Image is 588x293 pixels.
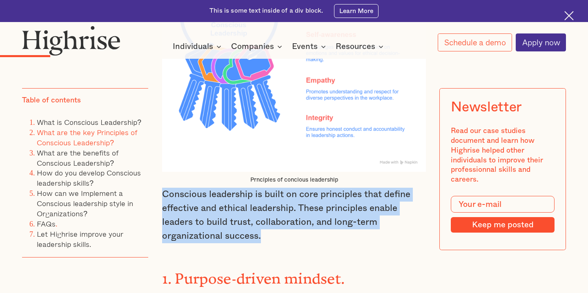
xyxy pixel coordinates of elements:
div: Companies [231,42,285,51]
a: Apply now [516,33,566,51]
div: Resources [336,42,375,51]
a: How do you develop Conscious leadership skills? [37,167,141,189]
a: Schedule a demo [438,33,512,51]
div: Individuals [173,42,224,51]
img: Cross icon [564,11,574,20]
div: This is some text inside of a div block. [209,7,323,15]
input: Keep me posted [451,218,555,233]
div: Individuals [173,42,213,51]
p: Conscious leadership is built on core principles that define effective and ethical leadership. Th... [162,188,426,243]
div: Events [292,42,328,51]
a: What are the key Principles of Conscious Leadership? [37,127,137,148]
div: Resources [336,42,386,51]
a: What is Conscious Leadership? [37,116,141,128]
div: Events [292,42,318,51]
a: Let Highrise improve your leadership skills. [37,229,123,250]
div: Table of contents [22,96,81,106]
a: FAQs [37,218,56,230]
li: . [37,220,148,230]
div: Newsletter [451,100,522,115]
div: Companies [231,42,274,51]
a: What are the benefits of Conscious Leadership? [37,147,118,169]
figcaption: Prnciples of concious leadership [162,176,426,184]
form: Modal Form [451,196,555,233]
a: Learn More [334,4,378,18]
a: How can we Implement a Conscious leadership style in Organizations? [37,188,133,220]
strong: 1. Purpose-driven mindset. [162,270,345,280]
input: Your e-mail [451,196,555,213]
img: Highrise logo [22,26,120,55]
div: Read our case studies document and learn how Highrise helped other individuals to improve their p... [451,127,555,185]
